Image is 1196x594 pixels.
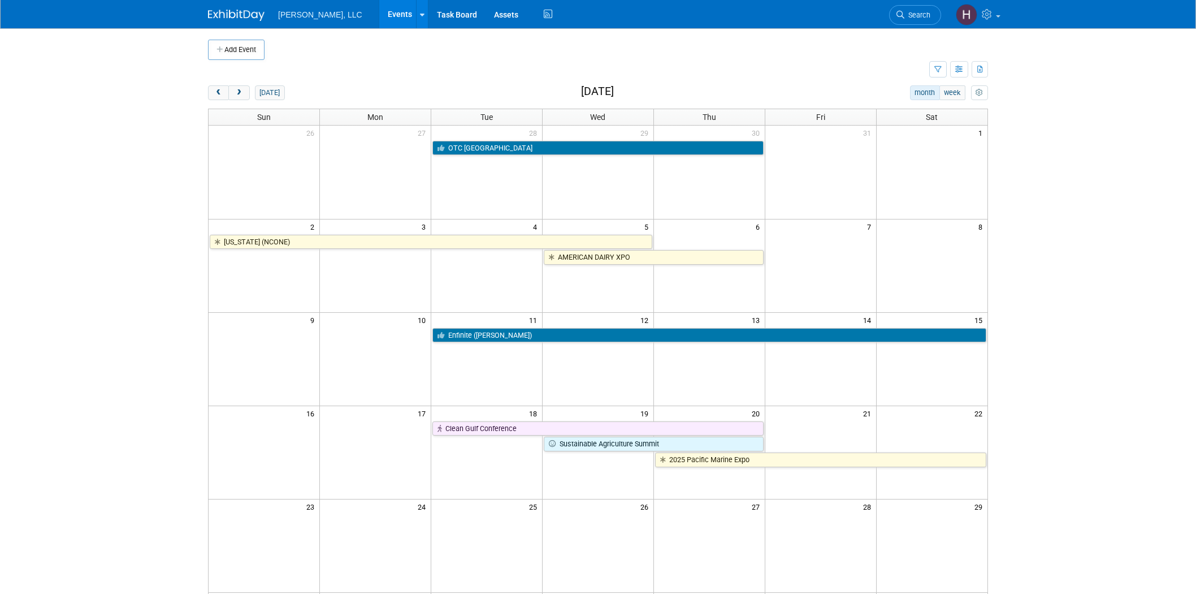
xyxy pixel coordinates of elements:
a: Enfinite ([PERSON_NAME]) [432,328,986,343]
span: Tue [480,113,493,122]
span: 26 [639,500,653,514]
span: Fri [816,113,825,122]
span: 29 [639,126,653,140]
a: [US_STATE] (NCONE) [210,235,652,249]
button: month [910,85,940,100]
span: 1 [977,126,987,140]
img: Hannah Mulholland [956,4,977,25]
span: 14 [862,313,876,327]
span: 18 [528,406,542,420]
span: 9 [309,313,319,327]
button: next [228,85,249,100]
span: 29 [973,500,987,514]
button: [DATE] [255,85,285,100]
h2: [DATE] [581,85,614,98]
button: myCustomButton [971,85,988,100]
span: Search [904,11,930,19]
a: AMERICAN DAIRY XPO [544,250,764,265]
span: 17 [417,406,431,420]
span: Mon [367,113,383,122]
a: 2025 Pacific Marine Expo [655,453,986,467]
span: 6 [755,219,765,234]
span: 28 [862,500,876,514]
i: Personalize Calendar [976,89,983,97]
span: 13 [751,313,765,327]
span: 24 [417,500,431,514]
span: 2 [309,219,319,234]
span: 27 [417,126,431,140]
span: 19 [639,406,653,420]
a: Search [889,5,941,25]
span: 30 [751,126,765,140]
span: 7 [866,219,876,234]
span: 28 [528,126,542,140]
span: 21 [862,406,876,420]
span: Wed [590,113,605,122]
span: Sat [926,113,938,122]
span: Thu [703,113,716,122]
span: Sun [257,113,271,122]
a: OTC [GEOGRAPHIC_DATA] [432,141,764,156]
a: Clean Gulf Conference [432,421,764,436]
span: 20 [751,406,765,420]
span: 31 [862,126,876,140]
button: week [939,85,965,100]
span: 25 [528,500,542,514]
span: 11 [528,313,542,327]
span: 10 [417,313,431,327]
span: 26 [305,126,319,140]
a: Sustainable Agriculture Summit [544,437,764,451]
span: 15 [973,313,987,327]
span: 16 [305,406,319,420]
span: 8 [977,219,987,234]
button: prev [208,85,229,100]
span: 27 [751,500,765,514]
span: 4 [532,219,542,234]
span: 3 [421,219,431,234]
img: ExhibitDay [208,10,265,21]
span: 12 [639,313,653,327]
span: [PERSON_NAME], LLC [278,10,362,19]
span: 23 [305,500,319,514]
button: Add Event [208,40,265,60]
span: 5 [643,219,653,234]
span: 22 [973,406,987,420]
